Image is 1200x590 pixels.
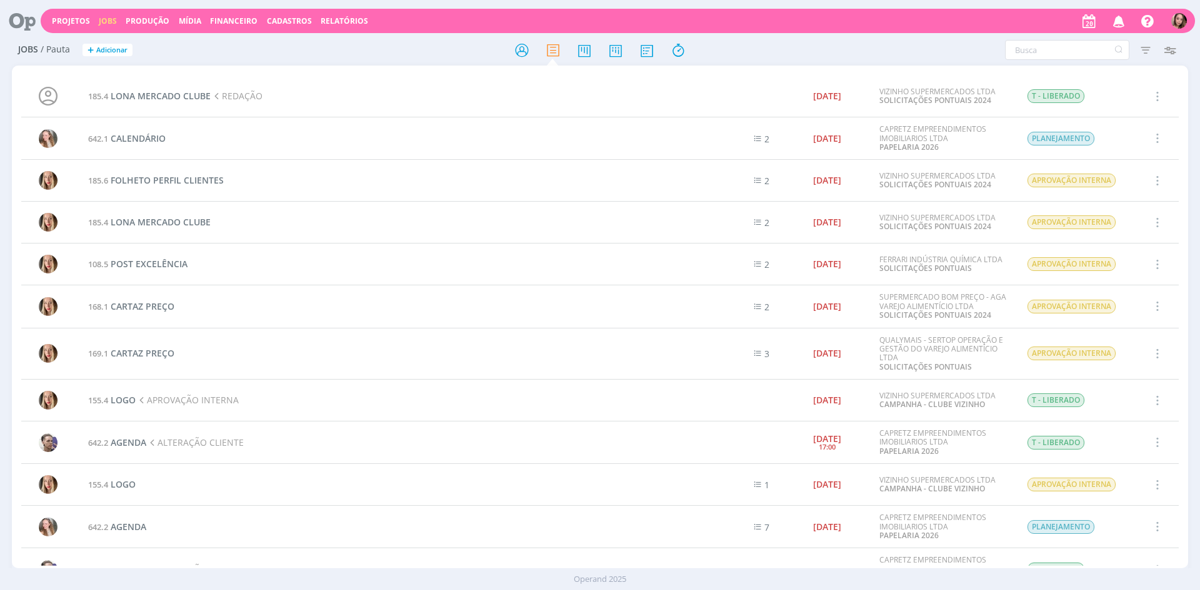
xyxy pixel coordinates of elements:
span: PLANEJAMENTO [1027,520,1094,534]
button: Relatórios [317,16,372,26]
div: VIZINHO SUPERMERCADOS LTDA [879,476,1008,494]
span: 7 [764,521,769,533]
span: 1 [764,479,769,491]
span: Jobs [18,44,38,55]
a: Mídia [179,16,201,26]
a: SOLICITAÇÕES PONTUAIS 2024 [879,310,991,320]
a: 185.4LONA MERCADO CLUBE [88,90,211,102]
div: [DATE] [813,480,841,489]
a: 642.2AGENDA [88,563,146,575]
a: PAPELARIA 2026 [879,142,939,152]
div: SUPERMERCADO BOM PREÇO - AGA VAREJO ALIMENTÍCIO LTDA [879,293,1008,320]
button: Cadastros [263,16,316,26]
span: ALTERAÇÃO CLIENTE [146,563,244,575]
span: APROVAÇÃO INTERNA [1027,215,1116,229]
a: 642.2AGENDA [88,521,146,533]
span: APROVAÇÃO INTERNA [1027,347,1116,360]
span: 185.4 [88,91,108,102]
div: [DATE] [813,218,841,227]
span: T - LIBERADO [1027,89,1084,103]
div: [DATE] [813,396,841,405]
span: REDAÇÃO [211,90,262,102]
button: Mídia [175,16,205,26]
a: 642.1CALENDÁRIO [88,132,166,144]
a: 185.6FOLHETO PERFIL CLIENTES [88,174,224,186]
span: ALTERAÇÃO CLIENTE [146,436,244,448]
a: SOLICITAÇÕES PONTUAIS [879,263,972,273]
span: 155.4 [88,479,108,490]
span: 2 [764,133,769,145]
img: D [39,560,57,579]
span: 108.5 [88,258,108,270]
img: T [1171,13,1187,29]
button: Jobs [95,16,121,26]
div: CAPRETZ EMPREENDIMENTOS IMOBILIARIOS LTDA [879,125,1008,152]
div: 17:00 [819,443,836,450]
span: POST EXCELÊNCIA [111,258,187,270]
span: LOGO [111,478,136,490]
span: FOLHETO PERFIL CLIENTES [111,174,224,186]
div: VIZINHO SUPERMERCADOS LTDA [879,172,1008,190]
div: VIZINHO SUPERMERCADOS LTDA [879,391,1008,410]
div: [DATE] [813,92,841,101]
span: 2 [764,301,769,313]
span: 185.6 [88,175,108,186]
span: 642.2 [88,564,108,575]
span: 169.1 [88,348,108,359]
a: CAMPANHA - CLUBE VIZINHO [879,483,985,494]
span: LONA MERCADO CLUBE [111,216,211,228]
div: CAPRETZ EMPREENDIMENTOS IMOBILIARIOS LTDA [879,429,1008,456]
img: G [39,518,57,536]
a: Projetos [52,16,90,26]
img: T [39,475,57,494]
span: 168.1 [88,301,108,312]
span: APROVAÇÃO INTERNA [1027,300,1116,313]
span: AGENDA [111,521,146,533]
a: SOLICITAÇÕES PONTUAIS 2024 [879,95,991,106]
a: Financeiro [210,16,257,26]
span: T - LIBERADO [1027,393,1084,407]
div: [DATE] [813,176,841,185]
span: 3 [764,348,769,360]
span: APROVAÇÃO INTERNA [1027,174,1116,187]
a: 169.1CARTAZ PREÇO [88,347,174,359]
img: T [39,297,57,316]
span: 642.1 [88,133,108,144]
span: 2 [764,175,769,187]
div: VIZINHO SUPERMERCADOS LTDA [879,87,1008,106]
a: SOLICITAÇÕES PONTUAIS 2024 [879,221,991,232]
span: 642.2 [88,437,108,448]
button: Financeiro [206,16,261,26]
a: 185.4LONA MERCADO CLUBE [88,216,211,228]
img: T [39,213,57,232]
div: [DATE] [813,565,841,574]
span: CALENDÁRIO [111,132,166,144]
span: Cadastros [267,16,312,26]
span: T - LIBERADO [1027,563,1084,576]
span: + [87,44,94,57]
img: D [39,433,57,452]
a: 108.5POST EXCELÊNCIA [88,258,187,270]
a: SOLICITAÇÕES PONTUAIS 2024 [879,179,991,190]
button: Produção [122,16,173,26]
img: T [39,255,57,273]
a: 642.2AGENDA [88,436,146,448]
a: Jobs [99,16,117,26]
a: PAPELARIA 2026 [879,446,939,456]
span: LONA MERCADO CLUBE [111,90,211,102]
div: FERRARI INDÚSTRIA QUÍMICA LTDA [879,255,1008,273]
a: CAMPANHA - CLUBE VIZINHO [879,399,985,410]
span: / Pauta [41,44,70,55]
span: APROVAÇÃO INTERNA [136,394,239,406]
button: T [1171,10,1187,32]
a: SOLICITAÇÕES PONTUAIS [879,361,972,372]
span: CARTAZ PREÇO [111,347,174,359]
span: 185.4 [88,217,108,228]
div: [DATE] [813,523,841,531]
div: [DATE] [813,349,841,358]
a: PAPELARIA 2026 [879,530,939,541]
div: VIZINHO SUPERMERCADOS LTDA [879,214,1008,232]
span: Adicionar [96,46,127,54]
input: Busca [1005,40,1129,60]
img: G [39,129,57,148]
